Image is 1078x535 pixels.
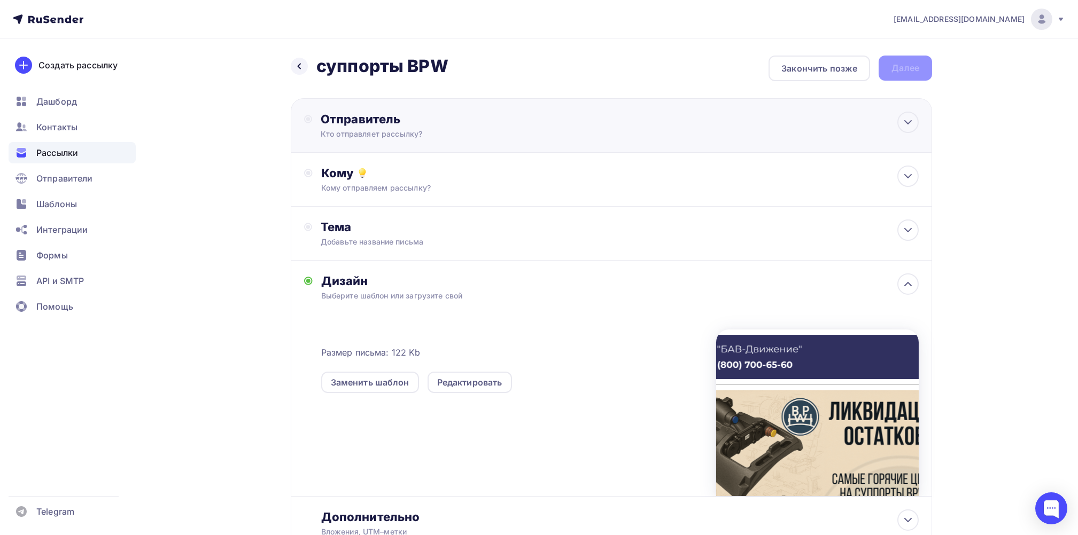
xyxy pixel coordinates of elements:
[9,91,136,112] a: Дашборд
[9,142,136,163] a: Рассылки
[321,183,859,193] div: Кому отправляем рассылку?
[36,172,93,185] span: Отправители
[36,249,68,262] span: Формы
[36,198,77,210] span: Шаблоны
[36,95,77,108] span: Дашборд
[36,121,77,133] span: Контакты
[437,376,502,389] div: Редактировать
[9,116,136,138] a: Контакты
[36,274,84,287] span: API и SMTP
[36,223,88,236] span: Интеграции
[321,290,859,301] div: Выберите шаблон или загрузите свой
[781,62,857,75] div: Закончить позже
[38,59,118,72] div: Создать рассылку
[321,219,532,234] div: Тема
[9,245,136,266] a: Формы
[331,376,409,389] div: Заменить шаблон
[321,509,919,524] div: Дополнительно
[36,505,74,518] span: Telegram
[321,112,552,127] div: Отправитель
[894,9,1065,30] a: [EMAIL_ADDRESS][DOMAIN_NAME]
[321,237,511,247] div: Добавьте название письма
[321,166,919,180] div: Кому
[36,146,78,159] span: Рассылки
[9,168,136,189] a: Отправители
[321,346,421,359] span: Размер письма: 122 Kb
[36,300,73,313] span: Помощь
[321,273,919,288] div: Дизайн
[9,193,136,215] a: Шаблоны
[894,14,1025,25] span: [EMAIL_ADDRESS][DOMAIN_NAME]
[321,129,529,139] div: Кто отправляет рассылку?
[316,56,448,77] h2: суппорты BPW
